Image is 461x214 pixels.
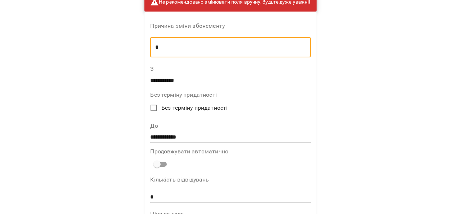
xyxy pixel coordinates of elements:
[150,149,310,154] label: Продовжувати автоматично
[150,123,310,129] label: До
[150,92,310,98] label: Без терміну придатності
[150,177,310,183] label: Кількість відвідувань
[150,66,310,72] label: З
[150,23,310,29] label: Причина зміни абонементу
[161,104,228,112] span: Без терміну придатності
